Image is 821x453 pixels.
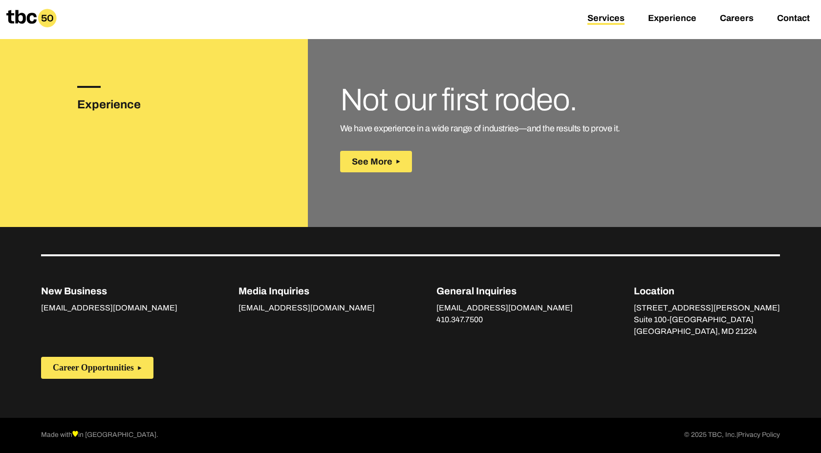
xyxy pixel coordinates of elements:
a: Experience [648,13,696,25]
h3: Experience [77,96,171,113]
p: General Inquiries [436,284,573,298]
button: See More [340,151,412,173]
p: [STREET_ADDRESS][PERSON_NAME] [634,302,780,314]
p: New Business [41,284,177,298]
a: Contact [777,13,810,25]
a: Privacy Policy [738,430,780,441]
p: © 2025 TBC, Inc. [684,430,780,441]
p: Media Inquiries [238,284,375,298]
button: Career Opportunities [41,357,153,379]
a: [EMAIL_ADDRESS][DOMAIN_NAME] [238,304,375,314]
p: Made with in [GEOGRAPHIC_DATA]. [41,430,158,441]
a: 410.347.7500 [436,315,483,326]
span: See More [352,157,392,167]
p: We have experience in a wide range of industries—and the results to prove it. [340,122,757,135]
p: Location [634,284,780,298]
a: Careers [720,13,754,25]
span: Career Opportunities [53,363,134,373]
p: Suite 100-[GEOGRAPHIC_DATA] [634,314,780,326]
a: Services [587,13,625,25]
h3: Not our first rodeo. [340,86,757,114]
a: [EMAIL_ADDRESS][DOMAIN_NAME] [41,304,177,314]
span: | [736,431,738,438]
p: [GEOGRAPHIC_DATA], MD 21224 [634,326,780,337]
a: [EMAIL_ADDRESS][DOMAIN_NAME] [436,304,573,314]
